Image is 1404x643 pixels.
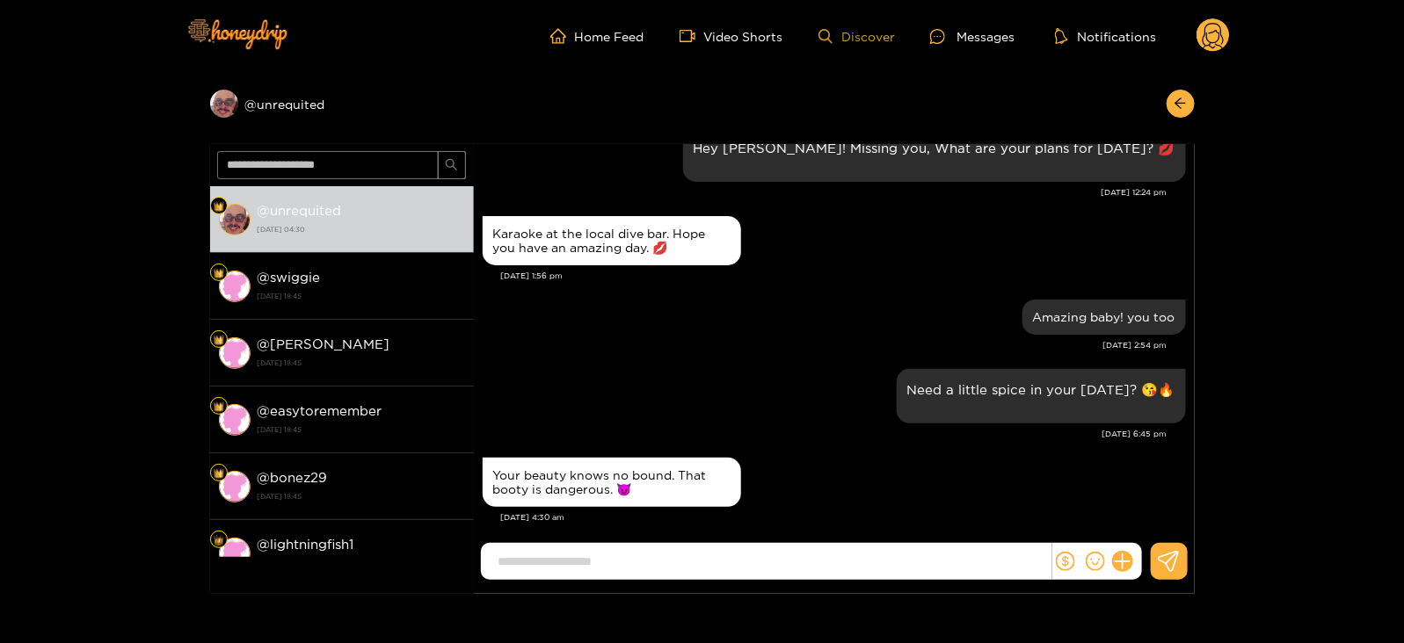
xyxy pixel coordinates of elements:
button: search [438,151,466,179]
div: Karaoke at the local dive bar. Hope you have an amazing day. 💋 [493,227,731,255]
span: video-camera [680,28,704,44]
div: Sep. 15, 1:56 pm [483,216,741,265]
strong: @ swiggie [258,270,321,285]
strong: [DATE] 18:45 [258,288,465,304]
div: [DATE] 2:54 pm [483,339,1168,351]
div: Sep. 15, 2:54 pm [1022,300,1186,335]
span: smile [1086,552,1105,571]
img: conversation [219,271,251,302]
p: Hey [PERSON_NAME]! Missing you, What are your plans for [DATE]? 💋 [694,138,1175,158]
div: Sep. 15, 6:45 pm [897,369,1186,423]
a: Video Shorts [680,28,783,44]
img: Fan Level [214,401,224,412]
div: [DATE] 4:30 am [501,511,1186,524]
strong: @ unrequited [258,203,342,218]
img: conversation [219,204,251,235]
strong: [DATE] 18:45 [258,422,465,437]
button: dollar [1052,548,1079,574]
div: [DATE] 6:45 pm [483,428,1168,440]
div: [DATE] 1:56 pm [501,270,1186,282]
div: [DATE] 12:24 pm [483,186,1168,199]
strong: @ [PERSON_NAME] [258,336,390,351]
div: @unrequited [210,90,474,118]
a: Discover [818,29,895,44]
span: arrow-left [1174,97,1187,112]
img: conversation [219,471,251,502]
img: conversation [219,538,251,569]
img: Fan Level [214,201,224,212]
p: Need a little spice in your [DATE]? 😘🔥 [907,379,1175,400]
strong: [DATE] 18:45 [258,355,465,371]
strong: @ lightningfish1 [258,537,354,552]
div: Amazing baby! you too [1033,310,1175,324]
button: arrow-left [1167,90,1195,118]
strong: [DATE] 04:30 [258,221,465,237]
strong: [DATE] 18:45 [258,555,465,571]
strong: [DATE] 18:45 [258,488,465,504]
img: Fan Level [214,335,224,345]
span: dollar [1056,552,1075,571]
span: home [550,28,575,44]
img: Fan Level [214,468,224,479]
a: Home Feed [550,28,644,44]
span: search [445,158,458,173]
div: Sep. 16, 4:30 am [483,458,741,507]
strong: @ easytoremember [258,403,382,418]
img: conversation [219,337,251,369]
img: conversation [219,404,251,436]
div: Sep. 15, 12:24 pm [683,127,1186,182]
div: Your beauty knows no bound. That booty is dangerous. 😈 [493,468,731,496]
strong: @ bonez29 [258,470,328,485]
img: Fan Level [214,268,224,278]
div: Messages [930,26,1015,47]
img: Fan Level [214,535,224,545]
button: Notifications [1050,27,1161,45]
